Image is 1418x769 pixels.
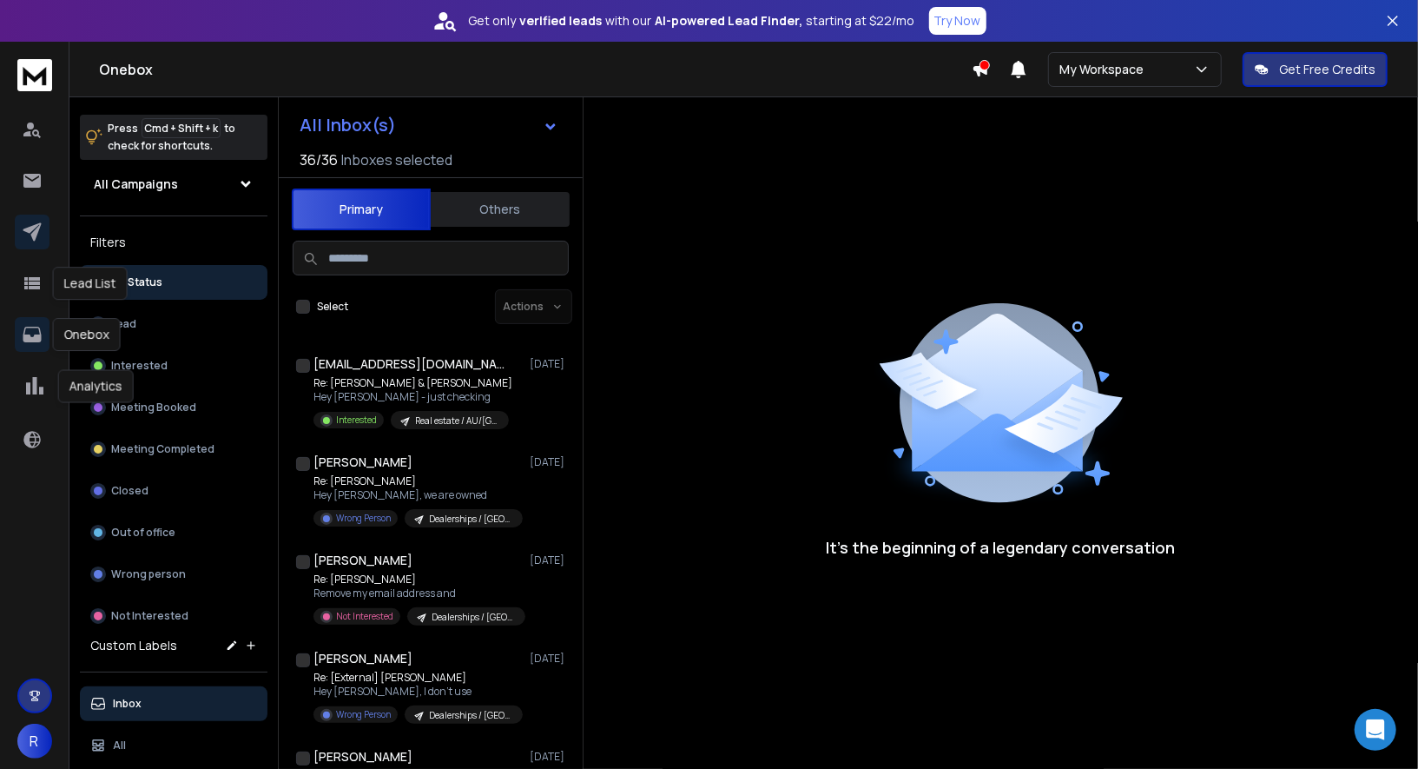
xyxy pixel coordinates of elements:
[313,671,522,685] p: Re: [External] [PERSON_NAME]
[336,610,393,623] p: Not Interested
[934,12,981,30] p: Try Now
[53,267,128,300] div: Lead List
[827,535,1176,560] p: It’s the beginning of a legendary conversation
[17,59,52,91] img: logo
[313,587,522,600] p: Remove my email address and
[336,512,391,525] p: Wrong Person
[286,108,572,143] button: All Inbox(s)
[313,685,522,699] p: Hey [PERSON_NAME], I don't use
[113,739,126,752] p: All
[99,59,972,80] h1: Onebox
[111,526,175,540] p: Out of office
[1355,709,1396,751] div: Open Intercom Messenger
[142,118,221,138] span: Cmd + Shift + k
[530,554,569,567] p: [DATE]
[432,611,515,624] p: Dealerships / [GEOGRAPHIC_DATA]
[530,455,569,469] p: [DATE]
[111,442,214,456] p: Meeting Completed
[113,275,162,289] p: All Status
[313,650,412,667] h1: [PERSON_NAME]
[111,567,186,581] p: Wrong person
[313,552,412,569] h1: [PERSON_NAME]
[80,515,267,550] button: Out of office
[469,12,915,30] p: Get only with our starting at $22/mo
[530,357,569,371] p: [DATE]
[17,724,52,759] button: R
[80,432,267,467] button: Meeting Completed
[300,149,338,170] span: 36 / 36
[313,748,412,766] h1: [PERSON_NAME]
[80,557,267,592] button: Wrong person
[336,708,391,721] p: Wrong Person
[313,390,512,404] p: Hey [PERSON_NAME] - just checking
[1243,52,1388,87] button: Get Free Credits
[313,573,522,587] p: Re: [PERSON_NAME]
[80,265,267,300] button: All Status
[313,355,505,373] h1: [EMAIL_ADDRESS][DOMAIN_NAME]
[90,637,177,654] h3: Custom Labels
[1059,61,1151,78] p: My Workspace
[313,488,522,502] p: Hey [PERSON_NAME], we are owned
[929,7,986,35] button: Try Now
[341,149,452,170] h3: Inboxes selected
[300,116,396,134] h1: All Inbox(s)
[429,513,512,526] p: Dealerships / [GEOGRAPHIC_DATA]
[80,390,267,425] button: Meeting Booked
[80,230,267,255] h3: Filters
[58,370,134,403] div: Analytics
[313,454,412,471] h1: [PERSON_NAME]
[80,307,267,341] button: Lead
[111,317,136,331] p: Lead
[113,697,142,711] p: Inbox
[415,414,498,428] p: Real estate / AU/[GEOGRAPHIC_DATA]
[80,474,267,508] button: Closed
[1279,61,1375,78] p: Get Free Credits
[111,609,188,623] p: Not Interested
[80,167,267,202] button: All Campaigns
[429,709,512,722] p: Dealerships / [GEOGRAPHIC_DATA]
[80,728,267,763] button: All
[111,359,168,373] p: Interested
[111,484,148,498] p: Closed
[530,652,569,666] p: [DATE]
[336,414,377,427] p: Interested
[94,176,178,193] h1: All Campaigns
[111,401,196,414] p: Meeting Booked
[317,300,348,314] label: Select
[80,599,267,633] button: Not Interested
[313,376,512,390] p: Re: [PERSON_NAME] & [PERSON_NAME]
[292,189,431,230] button: Primary
[431,190,570,229] button: Others
[108,120,235,155] p: Press to check for shortcuts.
[80,348,267,383] button: Interested
[530,750,569,764] p: [DATE]
[53,318,121,351] div: Onebox
[313,474,522,488] p: Re: [PERSON_NAME]
[656,12,803,30] strong: AI-powered Lead Finder,
[80,686,267,721] button: Inbox
[520,12,603,30] strong: verified leads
